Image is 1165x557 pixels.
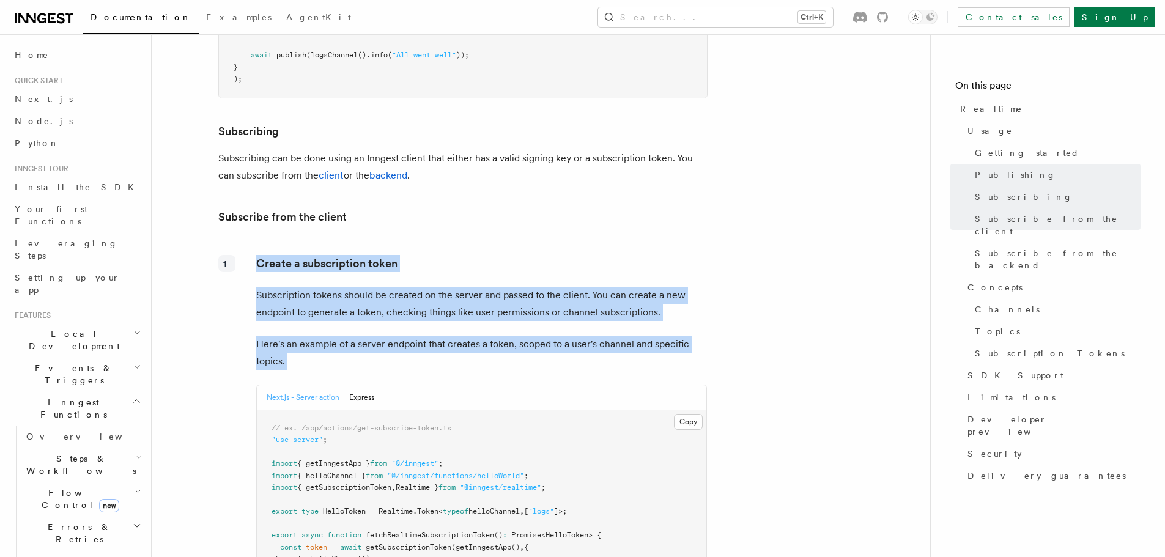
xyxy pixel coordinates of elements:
[256,287,707,321] p: Subscription tokens should be created on the server and passed to the client. You can create a ne...
[199,4,279,33] a: Examples
[301,507,319,515] span: type
[963,408,1141,443] a: Developer preview
[279,4,358,33] a: AgentKit
[10,232,144,267] a: Leveraging Steps
[388,51,392,59] span: (
[970,186,1141,208] a: Subscribing
[524,543,528,551] span: {
[272,435,323,444] span: "use server"
[546,531,588,539] span: HelloToken
[963,120,1141,142] a: Usage
[908,10,938,24] button: Toggle dark mode
[443,507,468,515] span: typeof
[10,396,132,421] span: Inngest Functions
[15,49,49,61] span: Home
[511,531,541,539] span: Promise
[349,385,374,410] button: Express
[970,142,1141,164] a: Getting started
[975,347,1125,360] span: Subscription Tokens
[21,448,144,482] button: Steps & Workflows
[438,483,456,492] span: from
[541,483,546,492] span: ;
[975,303,1040,315] span: Channels
[970,164,1141,186] a: Publishing
[975,147,1079,159] span: Getting started
[276,51,306,59] span: publish
[396,483,438,492] span: Realtime }
[21,516,144,550] button: Errors & Retries
[970,208,1141,242] a: Subscribe from the client
[370,507,374,515] span: =
[451,543,456,551] span: (
[975,191,1073,203] span: Subscribing
[955,78,1141,98] h4: On this page
[10,267,144,301] a: Setting up your app
[10,328,133,352] span: Local Development
[358,51,366,59] span: ()
[456,543,511,551] span: getInngestApp
[524,471,528,480] span: ;
[370,459,387,468] span: from
[674,414,703,430] button: Copy
[10,76,63,86] span: Quick start
[21,487,135,511] span: Flow Control
[963,443,1141,465] a: Security
[280,543,301,551] span: const
[975,169,1056,181] span: Publishing
[391,483,396,492] span: ,
[967,413,1141,438] span: Developer preview
[1074,7,1155,27] a: Sign Up
[963,276,1141,298] a: Concepts
[323,435,327,444] span: ;
[15,204,87,226] span: Your first Functions
[958,7,1070,27] a: Contact sales
[970,242,1141,276] a: Subscribe from the backend
[286,12,351,22] span: AgentKit
[21,521,133,545] span: Errors & Retries
[588,531,601,539] span: > {
[218,123,279,140] a: Subscribing
[970,320,1141,342] a: Topics
[91,12,191,22] span: Documentation
[218,255,235,272] div: 1
[319,169,344,181] a: client
[306,51,311,59] span: (
[460,483,541,492] span: "@inngest/realtime"
[967,391,1056,404] span: Limitations
[15,116,73,126] span: Node.js
[311,51,358,59] span: logsChannel
[10,198,144,232] a: Your first Functions
[272,424,451,432] span: // ex. /app/actions/get-subscribe-token.ts
[340,543,361,551] span: await
[256,336,707,370] p: Here's an example of a server endpoint that creates a token, scoped to a user's channel and speci...
[301,531,323,539] span: async
[960,103,1023,115] span: Realtime
[272,507,297,515] span: export
[15,182,141,192] span: Install the SDK
[379,507,413,515] span: Realtime
[10,176,144,198] a: Install the SDK
[963,386,1141,408] a: Limitations
[297,471,366,480] span: { helloChannel }
[323,507,366,515] span: HelloToken
[26,432,152,441] span: Overview
[272,459,297,468] span: import
[218,208,347,226] a: Subscribe from the client
[10,357,144,391] button: Events & Triggers
[438,507,443,515] span: <
[598,7,833,27] button: Search...Ctrl+K
[21,426,144,448] a: Overview
[267,385,339,410] button: Next.js - Server action
[15,94,73,104] span: Next.js
[15,273,120,295] span: Setting up your app
[392,51,456,59] span: "All went well"
[366,471,383,480] span: from
[21,482,144,516] button: Flow Controlnew
[967,281,1023,293] span: Concepts
[975,325,1020,338] span: Topics
[256,255,707,272] p: Create a subscription token
[331,543,336,551] span: =
[10,323,144,357] button: Local Development
[234,63,238,72] span: }
[967,448,1022,460] span: Security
